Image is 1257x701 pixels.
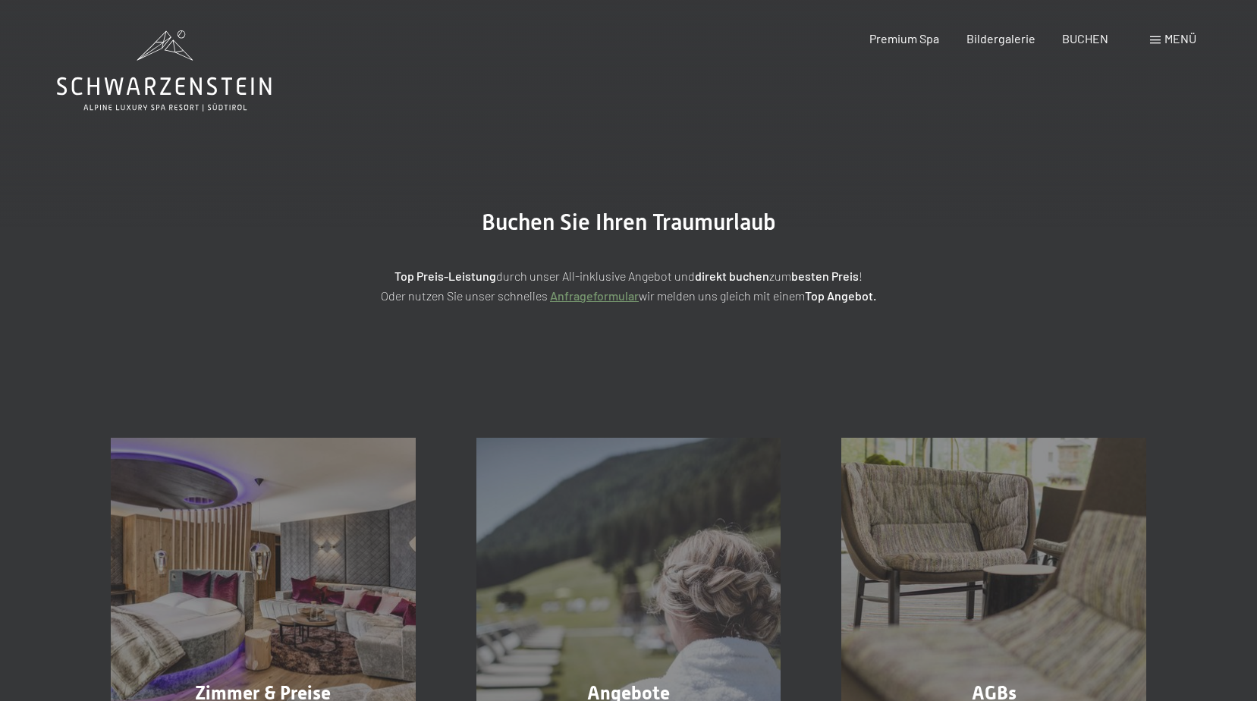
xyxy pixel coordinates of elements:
[695,269,769,283] strong: direkt buchen
[394,269,496,283] strong: Top Preis-Leistung
[550,288,639,303] a: Anfrageformular
[250,266,1008,305] p: durch unser All-inklusive Angebot und zum ! Oder nutzen Sie unser schnelles wir melden uns gleich...
[966,31,1035,46] a: Bildergalerie
[805,288,876,303] strong: Top Angebot.
[1062,31,1108,46] a: BUCHEN
[869,31,939,46] a: Premium Spa
[482,209,776,235] span: Buchen Sie Ihren Traumurlaub
[1164,31,1196,46] span: Menü
[791,269,859,283] strong: besten Preis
